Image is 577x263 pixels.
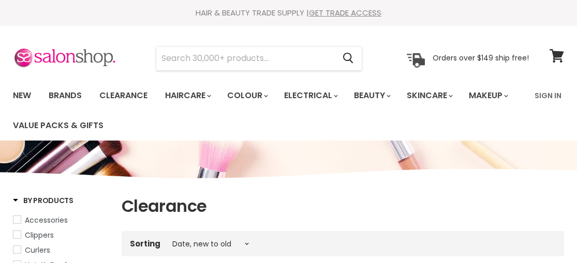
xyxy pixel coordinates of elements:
[156,47,334,70] input: Search
[25,245,50,255] span: Curlers
[276,85,344,106] a: Electrical
[461,85,514,106] a: Makeup
[399,85,459,106] a: Skincare
[92,85,155,106] a: Clearance
[5,85,39,106] a: New
[334,47,362,70] button: Search
[346,85,397,106] a: Beauty
[13,244,109,256] a: Curlers
[5,115,111,136] a: Value Packs & Gifts
[5,81,528,141] ul: Main menu
[157,85,217,106] a: Haircare
[13,195,73,206] h3: By Products
[25,230,54,240] span: Clippers
[156,46,362,71] form: Product
[309,7,381,18] a: GET TRADE ACCESS
[122,195,564,217] h1: Clearance
[13,229,109,241] a: Clippers
[41,85,90,106] a: Brands
[130,239,160,248] label: Sorting
[25,215,68,225] span: Accessories
[528,85,568,106] a: Sign In
[219,85,274,106] a: Colour
[13,214,109,226] a: Accessories
[433,53,529,63] p: Orders over $149 ship free!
